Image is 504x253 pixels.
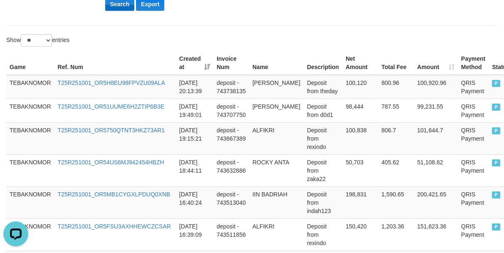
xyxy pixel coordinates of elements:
span: PAID [492,127,500,134]
td: deposit - 743738135 [213,75,249,99]
td: deposit - 743707750 [213,99,249,122]
a: T25R251001_OR54US6MJ942454HBZH [58,159,164,166]
span: PAID [492,159,500,166]
td: [DATE] 16:39:09 [176,218,213,251]
td: 100,120 [342,75,378,99]
td: 98,444 [342,99,378,122]
th: Invoice Num [213,51,249,75]
td: Deposit from rexindo [304,122,342,154]
label: Show entries [6,34,69,47]
td: TEBAKNOMOR [6,154,54,186]
td: 151,623.36 [414,218,458,251]
td: QRIS Payment [458,122,489,154]
td: Deposit from theday [304,75,342,99]
td: Deposit from d0d1 [304,99,342,122]
th: Net Amount [342,51,378,75]
td: TEBAKNOMOR [6,186,54,218]
td: deposit - 743511856 [213,218,249,251]
th: Name [249,51,304,75]
td: 1,203.36 [378,218,414,251]
th: Description [304,51,342,75]
td: 198,831 [342,186,378,218]
button: Open LiveChat chat widget [3,3,28,28]
td: 200,421.65 [414,186,458,218]
td: TEBAKNOMOR [6,75,54,99]
td: QRIS Payment [458,218,489,251]
td: ROCKY ANTA [249,154,304,186]
td: 100,920.96 [414,75,458,99]
td: Deposit from indah123 [304,186,342,218]
td: Deposit from rexindo [304,218,342,251]
td: 101,644.7 [414,122,458,154]
span: PAID [492,80,500,87]
td: 50,703 [342,154,378,186]
td: [PERSON_NAME] [249,75,304,99]
select: Showentries [21,34,52,47]
td: deposit - 743667389 [213,122,249,154]
td: deposit - 743632886 [213,154,249,186]
td: QRIS Payment [458,154,489,186]
a: T25R251001_OR51UUME6H2ZTIP6B3E [58,103,165,110]
a: T25R251001_OR5FSU3AXHHEWCZCSAR [58,223,171,230]
td: 51,108.62 [414,154,458,186]
td: ALFIKRI [249,122,304,154]
td: [DATE] 19:49:01 [176,99,213,122]
td: [DATE] 20:13:39 [176,75,213,99]
td: IIN BADRIAH [249,186,304,218]
td: QRIS Payment [458,75,489,99]
td: 100,838 [342,122,378,154]
th: Amount: activate to sort column ascending [414,51,458,75]
a: T25R251001_OR5750QTNT3HKZ73AR1 [58,127,165,134]
td: TEBAKNOMOR [6,122,54,154]
td: 806.7 [378,122,414,154]
th: Created at: activate to sort column ascending [176,51,213,75]
span: PAID [492,223,500,231]
td: TEBAKNOMOR [6,99,54,122]
span: PAID [492,104,500,111]
th: Game [6,51,54,75]
a: T25R251001_OR5H8EU98FPVZU09ALA [58,79,165,86]
td: [PERSON_NAME] [249,99,304,122]
td: QRIS Payment [458,186,489,218]
td: [DATE] 16:40:24 [176,186,213,218]
td: 99,231.55 [414,99,458,122]
td: 1,590.65 [378,186,414,218]
a: T25R251001_OR5MB1CYGXLPDUQ0XNB [58,191,170,198]
th: Ref. Num [54,51,176,75]
td: ALFIKRI [249,218,304,251]
td: deposit - 743513040 [213,186,249,218]
td: 405.62 [378,154,414,186]
span: PAID [492,191,500,198]
td: Deposit from zaka22 [304,154,342,186]
td: 150,420 [342,218,378,251]
td: 800.96 [378,75,414,99]
td: QRIS Payment [458,99,489,122]
td: [DATE] 18:44:11 [176,154,213,186]
th: Total Fee [378,51,414,75]
td: [DATE] 19:15:21 [176,122,213,154]
td: 787.55 [378,99,414,122]
th: Payment Method [458,51,489,75]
